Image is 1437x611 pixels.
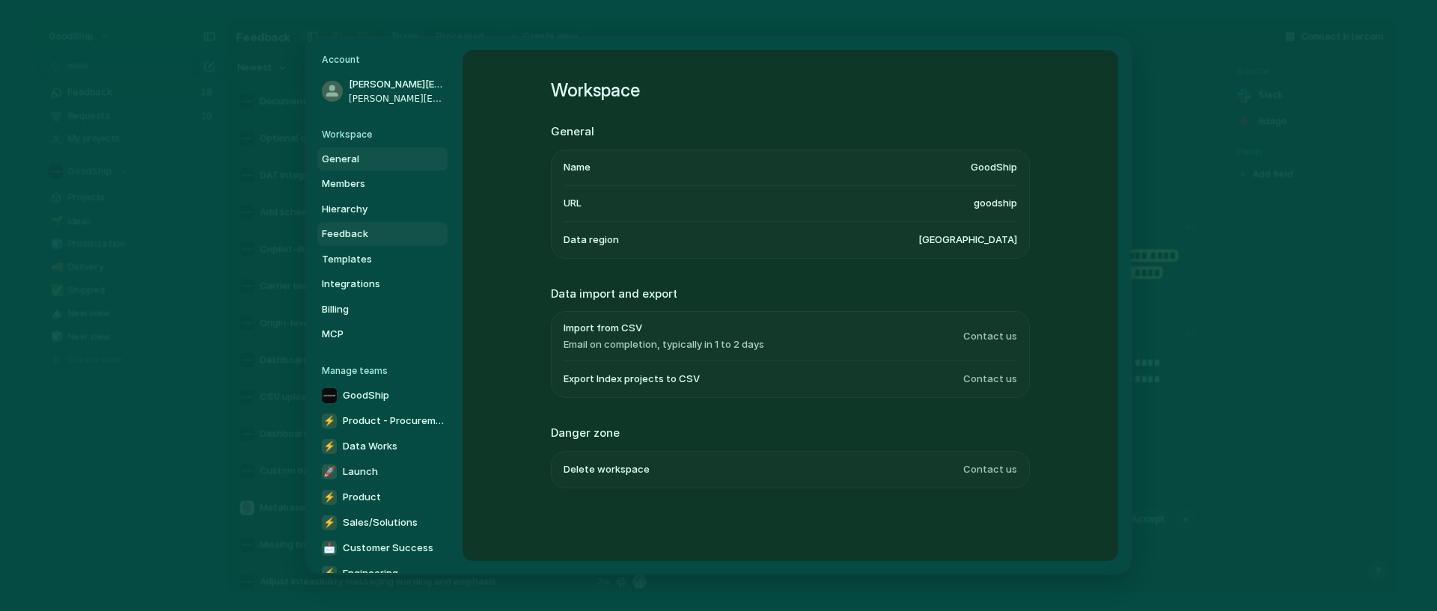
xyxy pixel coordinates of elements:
[564,233,619,248] span: Data region
[322,464,337,479] div: 🚀
[317,322,448,346] a: MCP
[971,160,1017,175] span: GoodShip
[322,176,418,191] span: Members
[349,92,445,105] span: [PERSON_NAME][EMAIL_ADDRESS][DOMAIN_NAME]
[322,128,448,141] h5: Workspace
[317,435,452,458] a: ⚡Data Works
[343,388,389,403] span: GoodShip
[551,77,1030,104] h1: Workspace
[564,160,591,175] span: Name
[322,277,418,292] span: Integrations
[317,536,452,560] a: 📩Customer Success
[317,384,452,408] a: GoodShip
[343,541,433,556] span: Customer Success
[564,196,582,211] span: URL
[963,462,1017,477] span: Contact us
[551,123,1030,141] h2: General
[551,425,1030,442] h2: Danger zone
[343,515,418,530] span: Sales/Solutions
[322,515,337,530] div: ⚡
[343,566,398,581] span: Engineering
[564,337,764,352] span: Email on completion, typically in 1 to 2 days
[322,327,418,342] span: MCP
[322,364,448,378] h5: Manage teams
[317,197,448,221] a: Hierarchy
[974,196,1017,211] span: goodship
[564,372,700,387] span: Export Index projects to CSV
[317,298,448,322] a: Billing
[343,439,397,454] span: Data Works
[564,462,650,477] span: Delete workspace
[918,233,1017,248] span: [GEOGRAPHIC_DATA]
[317,248,448,271] a: Templates
[317,485,452,509] a: ⚡Product
[322,202,418,217] span: Hierarchy
[322,439,337,454] div: ⚡
[551,286,1030,303] h2: Data import and export
[343,490,381,505] span: Product
[322,252,418,267] span: Templates
[343,464,378,479] span: Launch
[322,53,448,67] h5: Account
[349,77,445,92] span: [PERSON_NAME][EMAIL_ADDRESS][DOMAIN_NAME]
[963,329,1017,344] span: Contact us
[343,414,448,429] span: Product - Procurement
[322,414,337,429] div: ⚡
[317,73,448,110] a: [PERSON_NAME][EMAIL_ADDRESS][DOMAIN_NAME][PERSON_NAME][EMAIL_ADDRESS][DOMAIN_NAME]
[322,302,418,317] span: Billing
[322,566,337,581] div: ⚡
[963,372,1017,387] span: Contact us
[322,227,418,242] span: Feedback
[317,562,452,586] a: ⚡Engineering
[317,147,448,171] a: General
[322,541,337,556] div: 📩
[317,511,452,535] a: ⚡Sales/Solutions
[317,222,448,246] a: Feedback
[317,172,448,196] a: Members
[317,272,448,296] a: Integrations
[317,460,452,484] a: 🚀Launch
[322,490,337,505] div: ⚡
[322,152,418,167] span: General
[564,321,764,336] span: Import from CSV
[317,409,452,433] a: ⚡Product - Procurement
